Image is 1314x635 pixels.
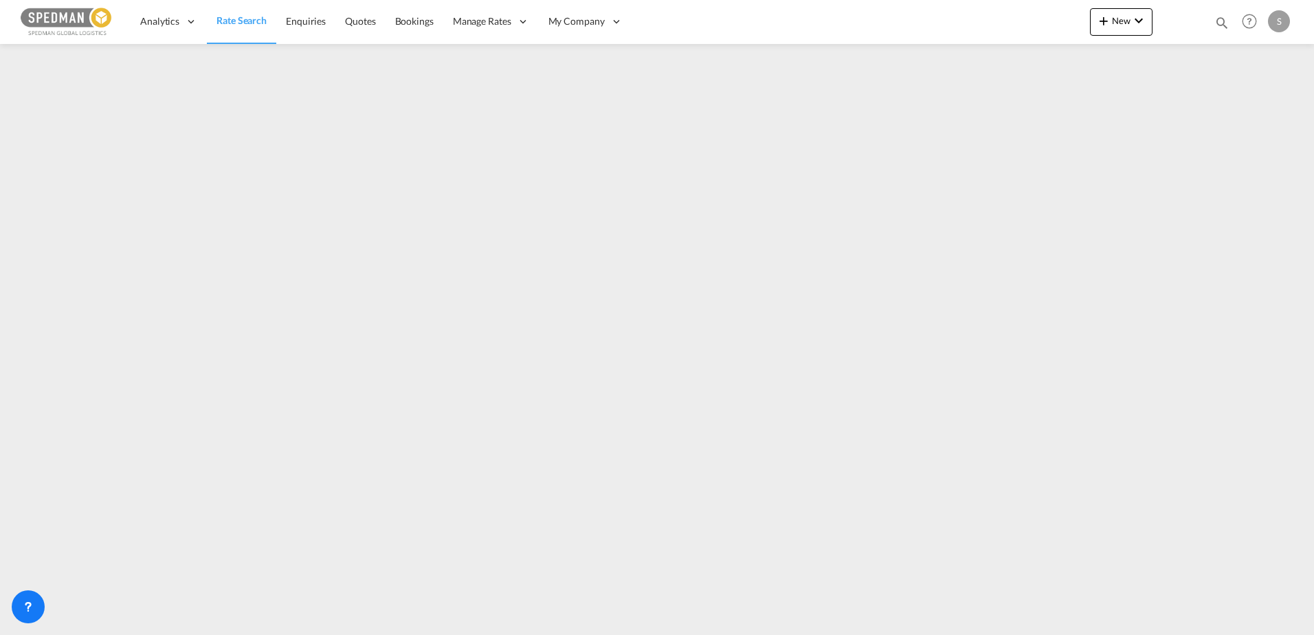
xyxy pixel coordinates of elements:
[1095,12,1112,29] md-icon: icon-plus 400-fg
[1238,10,1261,33] span: Help
[548,14,605,28] span: My Company
[1131,12,1147,29] md-icon: icon-chevron-down
[453,14,511,28] span: Manage Rates
[1214,15,1229,36] div: icon-magnify
[1238,10,1268,34] div: Help
[1268,10,1290,32] div: S
[286,15,326,27] span: Enquiries
[1214,15,1229,30] md-icon: icon-magnify
[21,6,113,37] img: c12ca350ff1b11efb6b291369744d907.png
[395,15,434,27] span: Bookings
[345,15,375,27] span: Quotes
[1090,8,1152,36] button: icon-plus 400-fgNewicon-chevron-down
[1095,15,1147,26] span: New
[140,14,179,28] span: Analytics
[216,14,267,26] span: Rate Search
